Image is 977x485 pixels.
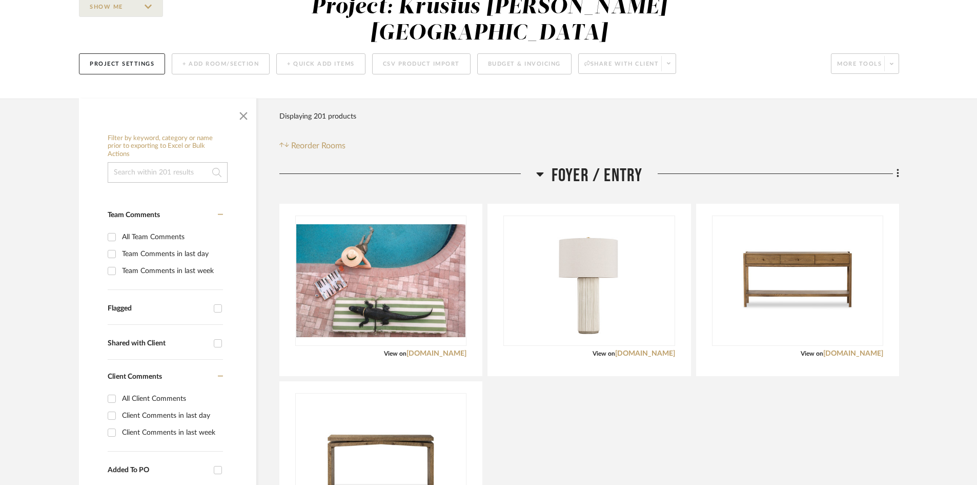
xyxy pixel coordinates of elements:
button: Reorder Rooms [279,140,345,152]
input: Search within 201 results [108,162,228,183]
button: Share with client [578,53,677,74]
img: Poolside 2 [296,224,465,337]
span: View on [593,351,615,357]
button: Close [233,104,254,124]
div: All Team Comments [122,229,220,245]
button: Project Settings [79,53,165,74]
div: Client Comments in last day [122,408,220,424]
span: Client Comments [108,373,162,380]
div: Added To PO [108,466,209,475]
span: Reorder Rooms [291,140,345,152]
div: Displaying 201 products [279,106,356,127]
button: + Add Room/Section [172,53,270,74]
a: [DOMAIN_NAME] [823,350,883,357]
a: [DOMAIN_NAME] [615,350,675,357]
button: Budget & Invoicing [477,53,572,74]
button: CSV Product Import [372,53,471,74]
span: Share with client [584,60,659,75]
span: View on [801,351,823,357]
span: Foyer / Entry [552,165,643,187]
div: Shared with Client [108,339,209,348]
div: All Client Comments [122,391,220,407]
div: Team Comments in last day [122,246,220,262]
div: Flagged [108,304,209,313]
span: Team Comments [108,211,160,219]
span: View on [384,351,406,357]
div: Client Comments in last week [122,424,220,441]
button: More tools [831,53,899,74]
img: Console [734,217,862,345]
button: + Quick Add Items [276,53,365,74]
div: Team Comments in last week [122,263,220,279]
span: More tools [837,60,882,75]
img: Console Table Lamp [525,217,653,345]
h6: Filter by keyword, category or name prior to exporting to Excel or Bulk Actions [108,134,228,159]
a: [DOMAIN_NAME] [406,350,466,357]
